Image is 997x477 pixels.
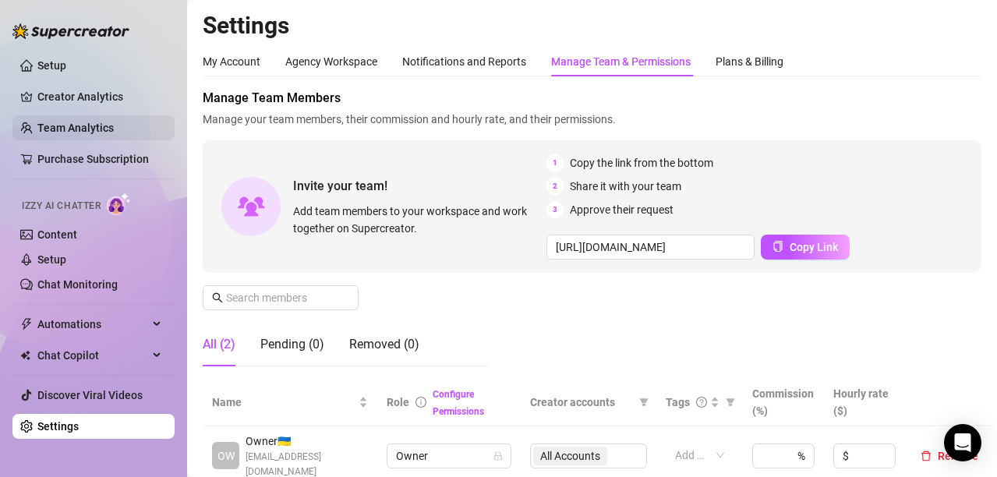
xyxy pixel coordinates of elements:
div: Pending (0) [260,335,324,354]
a: Setup [37,59,66,72]
th: Hourly rate ($) [824,379,905,426]
span: 1 [546,154,564,171]
span: filter [726,397,735,407]
a: Setup [37,253,66,266]
div: Open Intercom Messenger [944,424,981,461]
a: Discover Viral Videos [37,389,143,401]
a: Creator Analytics [37,84,162,109]
span: info-circle [415,397,426,408]
span: Copy Link [790,241,838,253]
a: Content [37,228,77,241]
span: lock [493,451,503,461]
span: Automations [37,312,148,337]
span: delete [921,450,932,461]
span: Creator accounts [530,394,633,411]
div: Plans & Billing [716,53,783,70]
div: Removed (0) [349,335,419,354]
span: Add team members to your workspace and work together on Supercreator. [293,203,540,237]
span: Invite your team! [293,176,546,196]
th: Name [203,379,377,426]
input: Search members [226,289,337,306]
span: 2 [546,178,564,195]
h2: Settings [203,11,981,41]
span: Owner 🇺🇦 [246,433,368,450]
span: filter [636,390,652,414]
button: Copy Link [761,235,850,260]
span: copy [772,241,783,252]
span: search [212,292,223,303]
a: Chat Monitoring [37,278,118,291]
img: Chat Copilot [20,350,30,361]
span: Share it with your team [570,178,681,195]
button: Remove [914,447,985,465]
a: Purchase Subscription [37,153,149,165]
span: 3 [546,201,564,218]
div: Agency Workspace [285,53,377,70]
span: Manage Team Members [203,89,981,108]
span: filter [723,390,738,414]
div: My Account [203,53,260,70]
span: Izzy AI Chatter [22,199,101,214]
th: Commission (%) [743,379,824,426]
span: OW [217,447,235,465]
span: Approve their request [570,201,674,218]
span: filter [639,397,649,407]
span: Name [212,394,355,411]
a: Team Analytics [37,122,114,134]
span: Manage your team members, their commission and hourly rate, and their permissions. [203,111,981,128]
span: thunderbolt [20,318,33,330]
span: Tags [666,394,690,411]
div: Manage Team & Permissions [551,53,691,70]
span: Remove [938,450,978,462]
span: Chat Copilot [37,343,148,368]
img: logo-BBDzfeDw.svg [12,23,129,39]
div: Notifications and Reports [402,53,526,70]
span: Copy the link from the bottom [570,154,713,171]
span: Owner [396,444,502,468]
span: Role [387,396,409,408]
div: All (2) [203,335,235,354]
a: Settings [37,420,79,433]
span: question-circle [696,397,707,408]
img: AI Chatter [107,193,131,215]
a: Configure Permissions [433,389,484,417]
